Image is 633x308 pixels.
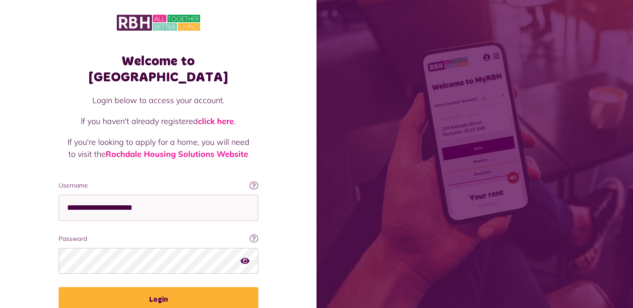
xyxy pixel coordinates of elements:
label: Password [59,234,258,244]
h1: Welcome to [GEOGRAPHIC_DATA] [59,53,258,85]
a: Rochdale Housing Solutions Website [106,149,248,159]
img: MyRBH [117,13,200,32]
label: Username [59,181,258,190]
p: If you're looking to apply for a home, you will need to visit the [67,136,249,160]
a: click here [198,116,234,126]
p: If you haven't already registered . [67,115,249,127]
p: Login below to access your account. [67,94,249,106]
